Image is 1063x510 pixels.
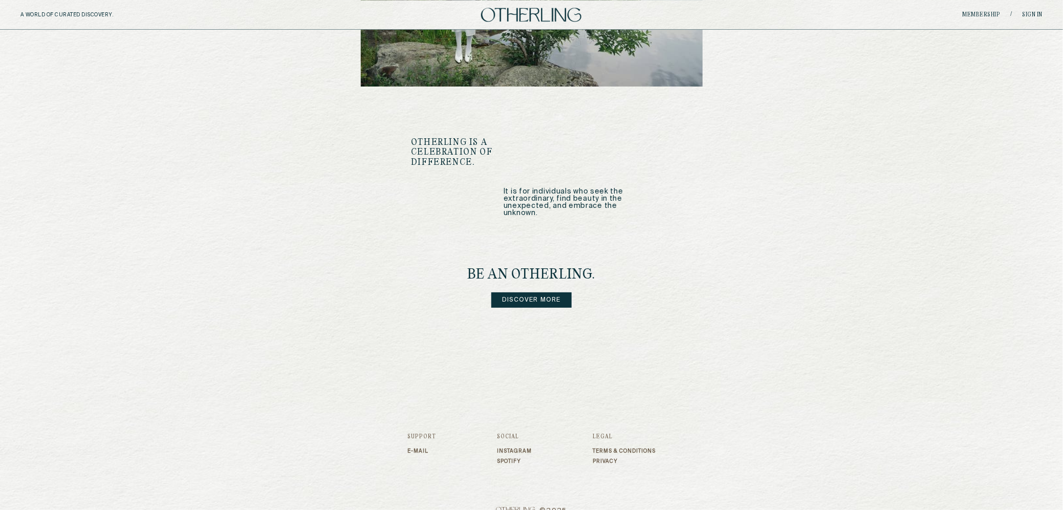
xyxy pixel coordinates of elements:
a: Membership [963,12,1001,18]
a: Spotify [497,458,532,464]
h5: A WORLD OF CURATED DISCOVERY. [20,12,158,18]
h3: Social [497,434,532,440]
h1: OTHERLING IS A CELEBRATION OF DIFFERENCE. [411,138,546,167]
h3: Legal [593,434,656,440]
span: / [1011,11,1012,18]
h4: be an Otherling. [468,268,596,282]
h3: Support [407,434,436,440]
a: Discover more [491,292,572,308]
p: It is for individuals who seek the extraordinary, find beauty in the unexpected, and embrace the ... [504,188,652,217]
a: Sign in [1023,12,1043,18]
a: E-mail [407,448,436,454]
img: logo [481,8,581,22]
a: Privacy [593,458,656,464]
a: Terms & Conditions [593,448,656,454]
a: Instagram [497,448,532,454]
